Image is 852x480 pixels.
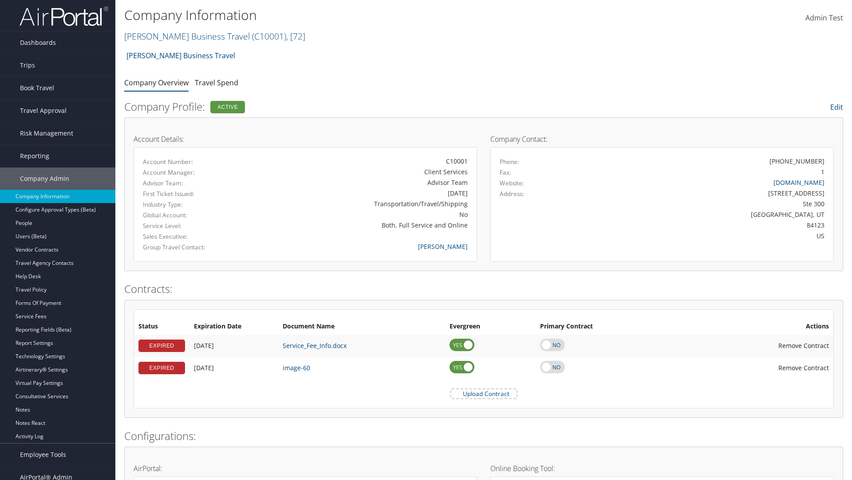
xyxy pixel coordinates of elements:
label: First Ticket Issued: [143,189,242,198]
a: [DOMAIN_NAME] [773,178,824,187]
label: Account Manager: [143,168,242,177]
h4: Online Booking Tool: [490,465,834,472]
th: Evergreen [445,319,536,335]
span: Reporting [20,145,49,167]
label: Group Travel Contact: [143,243,242,252]
h2: Configurations: [124,428,843,444]
label: Fax: [500,168,511,177]
h4: Account Details: [134,136,477,143]
div: 84123 [584,220,825,230]
div: Active [210,101,245,113]
a: Admin Test [805,4,843,32]
a: Travel Spend [195,78,238,88]
div: EXPIRED [138,362,185,374]
a: Edit [830,102,843,112]
a: [PERSON_NAME] [418,242,468,251]
th: Document Name [278,319,445,335]
a: [PERSON_NAME] Business Travel [126,47,235,64]
th: Primary Contract [536,319,677,335]
span: Trips [20,54,35,76]
span: Dashboards [20,32,56,54]
label: Advisor Team: [143,179,242,188]
a: Company Overview [124,78,189,88]
div: Transportation/Travel/Shipping [256,199,468,208]
div: Both, Full Service and Online [256,220,468,230]
label: Sales Executive: [143,232,242,241]
span: ( C10001 ) [252,30,286,42]
th: Actions [677,319,833,335]
i: Remove Contract [769,337,778,354]
div: EXPIRED [138,340,185,352]
i: Remove Contract [769,359,778,376]
label: Service Level: [143,221,242,230]
h2: Company Profile: [124,99,599,114]
a: [PERSON_NAME] Business Travel [124,30,305,42]
label: Account Number: [143,157,242,166]
span: Remove Contract [778,341,829,350]
div: Add/Edit Date [194,364,274,372]
span: Travel Approval [20,100,67,122]
h4: AirPortal: [134,465,477,472]
div: 1 [821,167,824,176]
label: Upload Contract [451,389,517,398]
span: [DATE] [194,364,214,372]
span: Company Admin [20,168,69,190]
div: [PHONE_NUMBER] [769,156,824,166]
div: C10001 [256,156,468,166]
label: Industry Type: [143,200,242,209]
span: [DATE] [194,341,214,350]
h4: Company Contact: [490,136,834,143]
div: No [256,210,468,219]
img: airportal-logo.png [20,6,108,27]
a: Service_Fee_Info.docx [283,341,347,350]
span: Risk Management [20,122,73,144]
th: Expiration Date [189,319,278,335]
h2: Contracts: [124,281,843,296]
span: Employee Tools [20,444,66,466]
span: , [ 72 ] [286,30,305,42]
div: [DATE] [256,188,468,198]
a: image-60 [283,364,310,372]
div: [STREET_ADDRESS] [584,188,825,198]
th: Status [134,319,189,335]
h1: Company Information [124,6,603,24]
label: Global Account: [143,211,242,220]
span: Admin Test [805,13,843,23]
label: Website: [500,179,524,188]
span: Remove Contract [778,364,829,372]
div: Client Services [256,167,468,176]
div: Advisor Team [256,178,468,187]
div: Ste 300 [584,199,825,208]
div: US [584,231,825,240]
label: Phone: [500,157,519,166]
label: Address: [500,189,524,198]
div: [GEOGRAPHIC_DATA], UT [584,210,825,219]
span: Book Travel [20,77,54,99]
div: Add/Edit Date [194,342,274,350]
